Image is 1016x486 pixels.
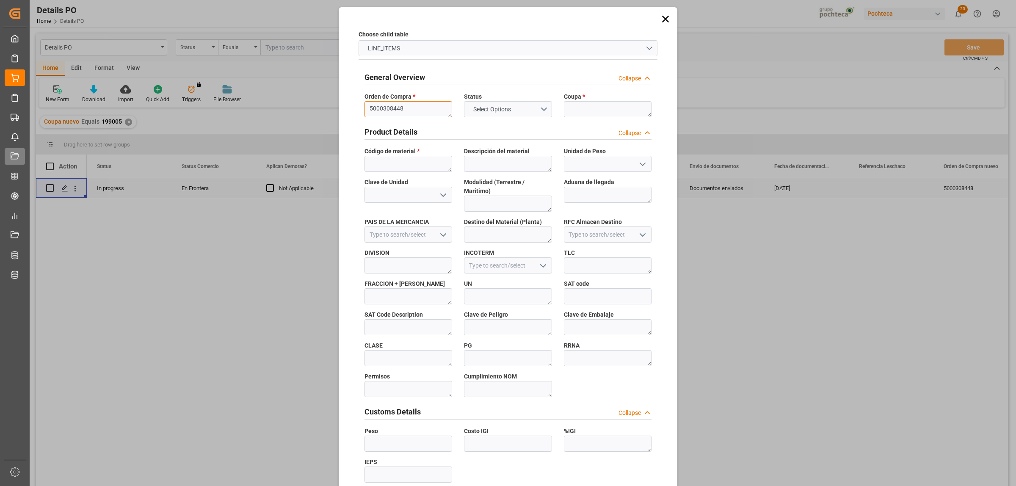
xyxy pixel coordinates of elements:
label: Choose child table [359,30,409,39]
span: SAT Code Description [364,310,423,319]
span: CLASE [364,341,383,350]
button: open menu [436,188,449,202]
h2: Customs Details [364,406,421,417]
h2: General Overview [364,72,425,83]
span: Clave de Unidad [364,178,408,187]
span: INCOTERM [464,249,494,257]
span: Descripción del material [464,147,530,156]
span: %IGI [564,427,576,436]
span: IEPS [364,458,377,467]
button: open menu [635,228,648,241]
span: PAIS DE LA MERCANCIA [364,218,429,226]
span: RFC Almacen Destino [564,218,622,226]
button: open menu [464,101,552,117]
button: open menu [359,40,657,56]
span: PG [464,341,472,350]
button: open menu [436,228,449,241]
input: Type to search/select [364,226,452,243]
span: Status [464,92,482,101]
div: Collapse [618,409,641,417]
input: Type to search/select [464,257,552,273]
h2: Product Details [364,126,417,138]
span: Orden de Compra [364,92,415,101]
div: Collapse [618,129,641,138]
textarea: 5000308448 [364,101,452,117]
span: UN [464,279,472,288]
span: Unidad de Peso [564,147,606,156]
span: RRNA [564,341,580,350]
span: LINE_ITEMS [364,44,404,53]
span: Clave de Embalaje [564,310,614,319]
input: Type to search/select [564,226,652,243]
span: SAT code [564,279,589,288]
span: Costo IGI [464,427,489,436]
span: Permisos [364,372,390,381]
span: DIVISION [364,249,389,257]
span: Aduana de llegada [564,178,614,187]
span: Peso [364,427,378,436]
span: Cumplimiento NOM [464,372,517,381]
div: Collapse [618,74,641,83]
span: Modalidad (Terrestre / Maritimo) [464,178,552,196]
span: TLC [564,249,575,257]
span: FRACCION + [PERSON_NAME] [364,279,445,288]
button: open menu [536,259,549,272]
span: Código de material [364,147,420,156]
span: Coupa [564,92,585,101]
span: Clave de Peligro [464,310,508,319]
span: Select Options [469,105,515,114]
button: open menu [635,157,648,171]
span: Destino del Material (Planta) [464,218,542,226]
